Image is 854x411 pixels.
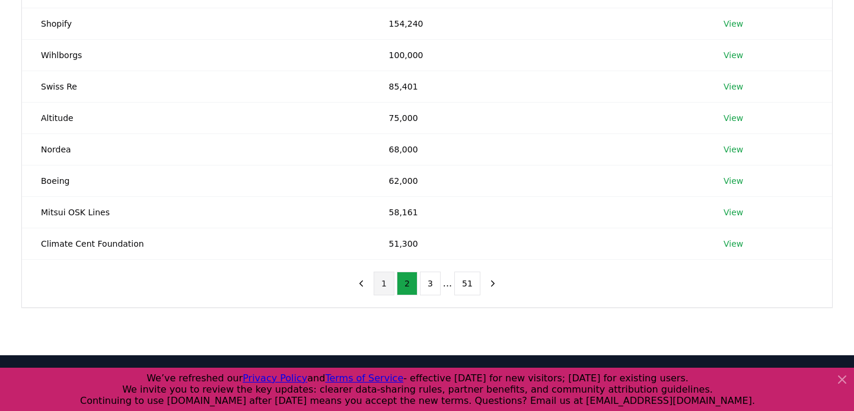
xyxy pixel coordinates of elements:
[724,238,743,250] a: View
[724,144,743,155] a: View
[351,272,371,295] button: previous page
[22,228,370,259] td: Climate Cent Foundation
[22,196,370,228] td: Mitsui OSK Lines
[370,133,705,165] td: 68,000
[22,102,370,133] td: Altitude
[370,165,705,196] td: 62,000
[724,206,743,218] a: View
[454,272,480,295] button: 51
[22,39,370,71] td: Wihlborgs
[370,71,705,102] td: 85,401
[420,272,441,295] button: 3
[22,71,370,102] td: Swiss Re
[483,272,503,295] button: next page
[724,49,743,61] a: View
[374,272,394,295] button: 1
[397,272,418,295] button: 2
[724,175,743,187] a: View
[370,8,705,39] td: 154,240
[22,165,370,196] td: Boeing
[443,276,452,291] li: ...
[724,112,743,124] a: View
[22,133,370,165] td: Nordea
[370,228,705,259] td: 51,300
[724,81,743,93] a: View
[370,196,705,228] td: 58,161
[370,39,705,71] td: 100,000
[22,8,370,39] td: Shopify
[724,18,743,30] a: View
[370,102,705,133] td: 75,000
